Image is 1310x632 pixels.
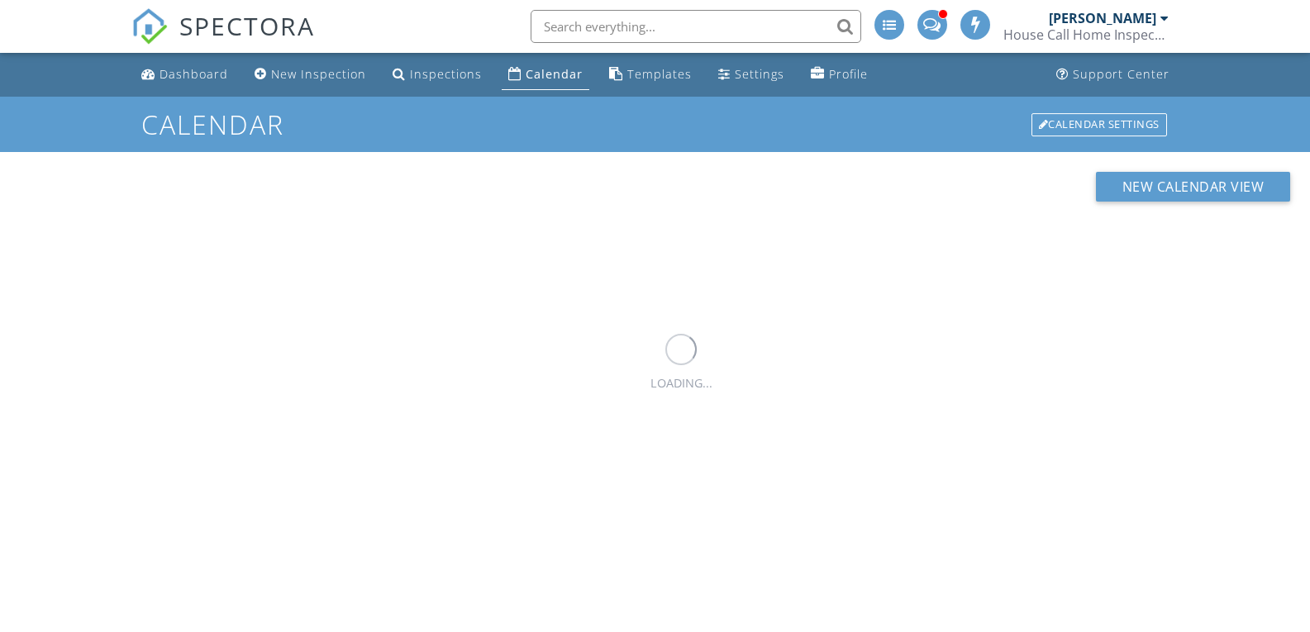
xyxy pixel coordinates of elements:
[141,110,1168,139] h1: Calendar
[179,8,315,43] span: SPECTORA
[712,59,791,90] a: Settings
[1031,113,1167,136] div: Calendar Settings
[735,66,784,82] div: Settings
[1003,26,1169,43] div: House Call Home Inspection & Pest Control
[160,66,228,82] div: Dashboard
[526,66,583,82] div: Calendar
[603,59,698,90] a: Templates
[271,66,366,82] div: New Inspection
[248,59,373,90] a: New Inspection
[135,59,235,90] a: Dashboard
[410,66,482,82] div: Inspections
[502,59,589,90] a: Calendar
[1096,172,1291,202] button: New Calendar View
[131,8,168,45] img: The Best Home Inspection Software - Spectora
[829,66,868,82] div: Profile
[386,59,488,90] a: Inspections
[531,10,861,43] input: Search everything...
[1049,10,1156,26] div: [PERSON_NAME]
[1030,112,1169,138] a: Calendar Settings
[804,59,874,90] a: Profile
[1073,66,1169,82] div: Support Center
[627,66,692,82] div: Templates
[131,22,315,57] a: SPECTORA
[650,374,712,392] div: LOADING...
[1050,59,1176,90] a: Support Center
